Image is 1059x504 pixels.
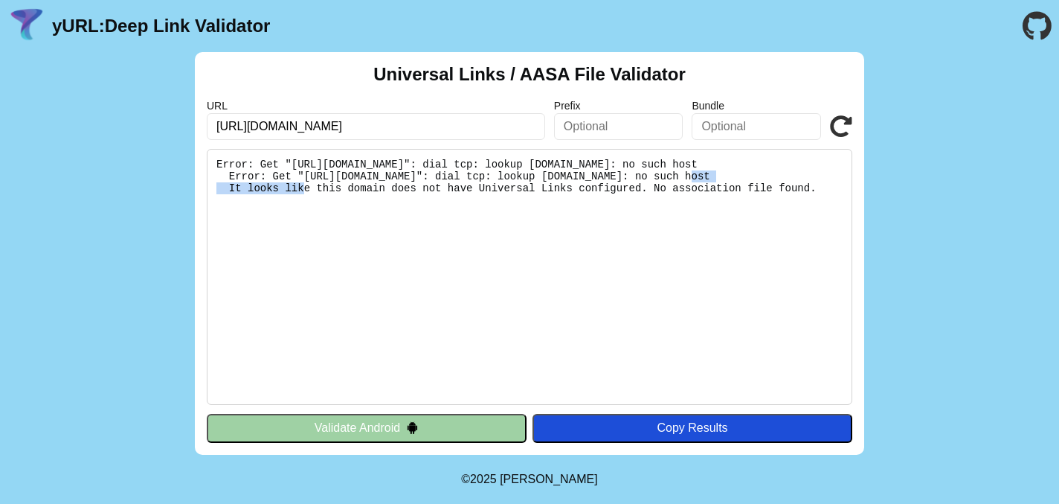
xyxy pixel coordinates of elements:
input: Optional [554,113,683,140]
input: Optional [692,113,821,140]
div: Copy Results [540,421,845,435]
label: URL [207,100,545,112]
label: Bundle [692,100,821,112]
button: Copy Results [532,414,852,442]
img: droidIcon.svg [406,421,419,434]
input: Required [207,113,545,140]
footer: © [461,455,597,504]
a: Michael Ibragimchayev's Personal Site [500,473,598,485]
a: yURL:Deep Link Validator [52,16,270,36]
h2: Universal Links / AASA File Validator [373,64,686,85]
pre: Error: Get "[URL][DOMAIN_NAME]": dial tcp: lookup [DOMAIN_NAME]: no such host Error: Get "[URL][D... [207,149,852,405]
label: Prefix [554,100,683,112]
img: yURL Logo [7,7,46,45]
button: Validate Android [207,414,527,442]
span: 2025 [470,473,497,485]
